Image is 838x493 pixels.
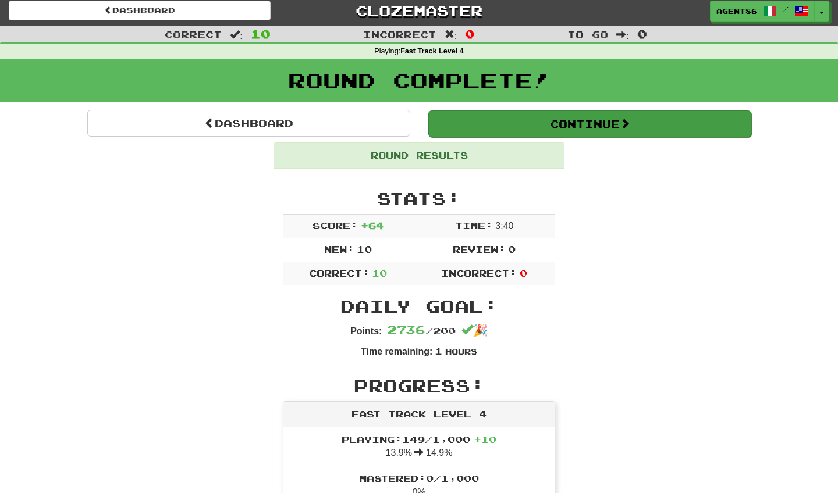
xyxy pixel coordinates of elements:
span: 🎉 [461,324,488,337]
span: 0 [520,267,527,278]
span: 0 [465,27,475,41]
span: Time: [455,220,493,231]
span: 0 [508,244,516,255]
span: Playing: 149 / 1,000 [342,434,496,445]
button: Continue [428,110,751,137]
span: Incorrect [363,28,436,40]
h2: Progress: [283,376,555,395]
h1: Round Complete! [4,69,834,92]
span: 10 [372,267,387,278]
span: : [445,30,457,40]
li: 13.9% 14.9% [283,427,555,467]
span: : [616,30,629,40]
span: 10 [251,27,271,41]
div: Fast Track Level 4 [283,402,555,427]
span: Agent86 [716,6,757,16]
span: 0 [637,27,647,41]
h2: Daily Goal: [283,296,555,316]
span: Score: [313,220,358,231]
span: Correct: [309,267,370,278]
span: + 64 [361,220,384,231]
span: To go [567,28,608,40]
a: Clozemaster [288,1,550,21]
small: Hours [445,346,477,356]
span: 10 [357,244,372,255]
span: / [783,5,789,13]
span: Incorrect: [441,267,517,278]
h2: Stats: [283,189,555,208]
span: Correct [165,28,222,40]
strong: Points: [350,326,382,336]
span: Mastered: 0 / 1,000 [359,473,479,484]
a: Dashboard [87,110,410,137]
strong: Fast Track Level 4 [400,47,464,55]
div: Round Results [274,143,564,169]
span: + 10 [474,434,496,445]
span: New: [324,244,354,255]
span: 1 [435,345,442,356]
span: / 200 [387,325,456,336]
a: Agent86 / [710,1,815,22]
a: Dashboard [9,1,271,20]
strong: Time remaining: [361,346,432,356]
span: 2736 [387,323,425,337]
span: 3 : 40 [495,221,513,231]
span: Review: [453,244,506,255]
span: : [230,30,243,40]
